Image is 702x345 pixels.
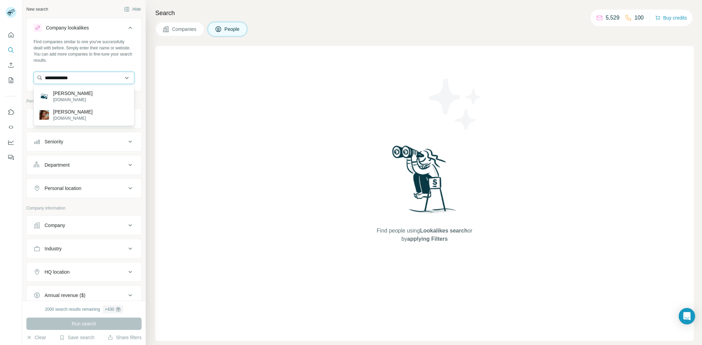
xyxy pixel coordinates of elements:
[39,110,49,120] img: Daniela rose
[5,151,16,164] button: Feedback
[27,157,141,173] button: Department
[225,26,240,33] span: People
[26,6,48,12] div: New search
[5,106,16,118] button: Use Surfe on LinkedIn
[26,98,142,104] p: Personal information
[370,227,479,243] span: Find people using or by
[45,222,65,229] div: Company
[108,334,142,341] button: Share filters
[53,108,93,115] p: [PERSON_NAME]
[53,115,93,121] p: [DOMAIN_NAME]
[119,4,146,14] button: Hide
[5,74,16,86] button: My lists
[27,180,141,197] button: Personal location
[26,334,46,341] button: Clear
[45,305,123,313] div: 2000 search results remaining
[5,121,16,133] button: Use Surfe API
[634,14,644,22] p: 100
[679,308,695,324] div: Open Intercom Messenger
[407,236,448,242] span: applying Filters
[27,217,141,234] button: Company
[45,162,70,168] div: Department
[45,245,62,252] div: Industry
[606,14,619,22] p: 5,529
[27,20,141,39] button: Company lookalikes
[26,205,142,211] p: Company information
[34,39,134,63] div: Find companies similar to one you've successfully dealt with before. Simply enter their name or w...
[5,136,16,148] button: Dashboard
[27,264,141,280] button: HQ location
[155,8,694,18] h4: Search
[45,185,81,192] div: Personal location
[53,90,93,97] p: [PERSON_NAME]
[5,59,16,71] button: Enrich CSV
[105,306,114,312] div: + 430
[27,287,141,304] button: Annual revenue ($)
[39,92,49,101] img: Daniela buser
[420,228,468,234] span: Lookalikes search
[45,138,63,145] div: Seniority
[172,26,197,33] span: Companies
[45,292,85,299] div: Annual revenue ($)
[53,97,93,103] p: [DOMAIN_NAME]
[425,73,486,135] img: Surfe Illustration - Stars
[45,269,70,275] div: HQ location
[27,240,141,257] button: Industry
[5,29,16,41] button: Quick start
[59,334,94,341] button: Save search
[27,133,141,150] button: Seniority
[46,24,89,31] div: Company lookalikes
[5,44,16,56] button: Search
[389,144,460,220] img: Surfe Illustration - Woman searching with binoculars
[655,13,687,23] button: Buy credits
[27,110,141,127] button: Job title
